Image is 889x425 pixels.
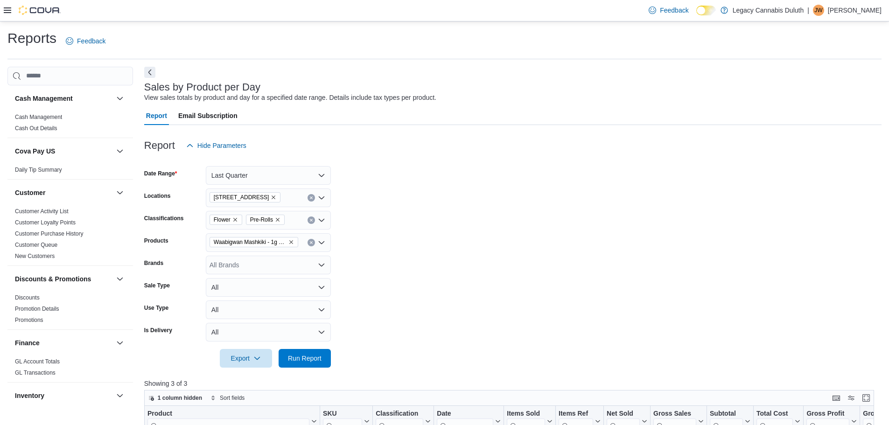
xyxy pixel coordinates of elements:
button: 1 column hidden [145,392,206,404]
button: Clear input [308,216,315,224]
span: Pre-Rolls [246,215,285,225]
a: GL Account Totals [15,358,60,365]
button: Display options [846,392,857,404]
button: Inventory [15,391,112,400]
div: Discounts & Promotions [7,292,133,329]
div: Customer [7,206,133,265]
span: Feedback [660,6,688,15]
h3: Finance [15,338,40,348]
a: Promotion Details [15,306,59,312]
div: SKU [323,409,362,418]
h3: Cash Management [15,94,73,103]
h3: Sales by Product per Day [144,82,260,93]
button: Remove 1906 W Superior St. from selection in this group [271,195,276,200]
button: Customer [15,188,112,197]
span: Cash Management [15,113,62,121]
div: Product [147,409,309,418]
label: Classifications [144,215,184,222]
span: Sort fields [220,394,245,402]
img: Cova [19,6,61,15]
button: Cova Pay US [114,146,126,157]
button: Open list of options [318,216,325,224]
button: Finance [15,338,112,348]
button: Discounts & Promotions [15,274,112,284]
span: Promotion Details [15,305,59,313]
label: Is Delivery [144,327,172,334]
span: GL Transactions [15,369,56,376]
a: Cash Out Details [15,125,57,132]
button: Open list of options [318,261,325,269]
div: Gross Profit [806,409,849,418]
button: Remove Flower from selection in this group [232,217,238,223]
span: New Customers [15,252,55,260]
span: 1906 W Superior St. [210,192,281,202]
label: Brands [144,259,163,267]
div: Net Sold [607,409,640,418]
span: Discounts [15,294,40,301]
button: Sort fields [207,392,248,404]
span: Flower [214,215,231,224]
a: Feedback [62,32,109,50]
div: Cova Pay US [7,164,133,179]
p: | [807,5,809,16]
a: Customer Activity List [15,208,69,215]
button: Last Quarter [206,166,331,185]
label: Products [144,237,168,244]
button: All [206,278,331,297]
span: GL Account Totals [15,358,60,365]
span: Waabigwan Mashkiki - 1g Prerolls - Jet Fuel Gelato [210,237,298,247]
p: Showing 3 of 3 [144,379,882,388]
span: Flower [210,215,242,225]
button: Clear input [308,239,315,246]
button: Enter fullscreen [861,392,872,404]
button: All [206,323,331,341]
button: All [206,300,331,319]
label: Date Range [144,170,177,177]
h1: Reports [7,29,56,48]
label: Sale Type [144,282,170,289]
h3: Customer [15,188,45,197]
div: Total Cost [756,409,793,418]
a: Feedback [645,1,692,20]
p: [PERSON_NAME] [828,5,882,16]
a: Cash Management [15,114,62,120]
span: Customer Purchase History [15,230,84,237]
span: Customer Queue [15,241,57,249]
h3: Cova Pay US [15,146,55,156]
a: Customer Purchase History [15,230,84,237]
h3: Inventory [15,391,44,400]
label: Use Type [144,304,168,312]
span: Email Subscription [178,106,238,125]
span: JW [814,5,822,16]
button: Export [220,349,272,368]
button: Finance [114,337,126,348]
button: Customer [114,187,126,198]
button: Cash Management [114,93,126,104]
input: Dark Mode [696,6,716,15]
button: Remove Waabigwan Mashkiki - 1g Prerolls - Jet Fuel Gelato from selection in this group [288,239,294,245]
label: Locations [144,192,171,200]
div: Cash Management [7,111,133,138]
span: Pre-Rolls [250,215,273,224]
span: Report [146,106,167,125]
p: Legacy Cannabis Duluth [733,5,804,16]
span: Waabigwan Mashkiki - 1g Prerolls - Jet Fuel Gelato [214,237,287,247]
div: Classification [376,409,423,418]
div: Date [437,409,493,418]
a: Daily Tip Summary [15,167,62,173]
button: Open list of options [318,194,325,202]
span: Run Report [288,354,322,363]
a: GL Transactions [15,369,56,376]
div: Items Sold [507,409,545,418]
span: Promotions [15,316,43,324]
button: Open list of options [318,239,325,246]
a: Discounts [15,294,40,301]
button: Cash Management [15,94,112,103]
span: Daily Tip Summary [15,166,62,174]
button: Next [144,67,155,78]
button: Inventory [114,390,126,401]
div: View sales totals by product and day for a specified date range. Details include tax types per pr... [144,93,436,103]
